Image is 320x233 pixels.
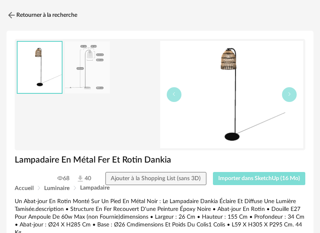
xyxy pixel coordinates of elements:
[111,176,201,181] span: Ajouter à la Shopping List (sans 3D)
[44,185,69,191] span: Luminaire
[7,10,16,20] img: svg+xml;base64,PHN2ZyB3aWR0aD0iMjQiIGhlaWdodD0iMjQiIHZpZXdCb3g9IjAgMCAyNCAyNCIgZmlsbD0ibm9uZSIgeG...
[76,174,91,183] span: 40
[57,175,69,182] span: 68
[160,41,304,148] img: thumbnail.png
[65,41,110,93] img: d7eb4ded02ea6df0bb31667a7f8297b3.jpg
[76,174,85,183] img: Téléchargements
[218,176,300,181] span: Importer dans SketchUp (16 Mo)
[18,42,62,93] img: thumbnail.png
[15,185,305,191] div: Breadcrumb
[80,185,110,191] span: Lampadaire
[213,172,306,185] button: Importer dans SketchUp (16 Mo)
[7,6,77,24] a: Retourner à la recherche
[15,185,34,191] span: Accueil
[105,172,206,185] button: Ajouter à la Shopping List (sans 3D)
[15,154,305,165] h1: Lampadaire En Métal Fer Et Rotin Dankia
